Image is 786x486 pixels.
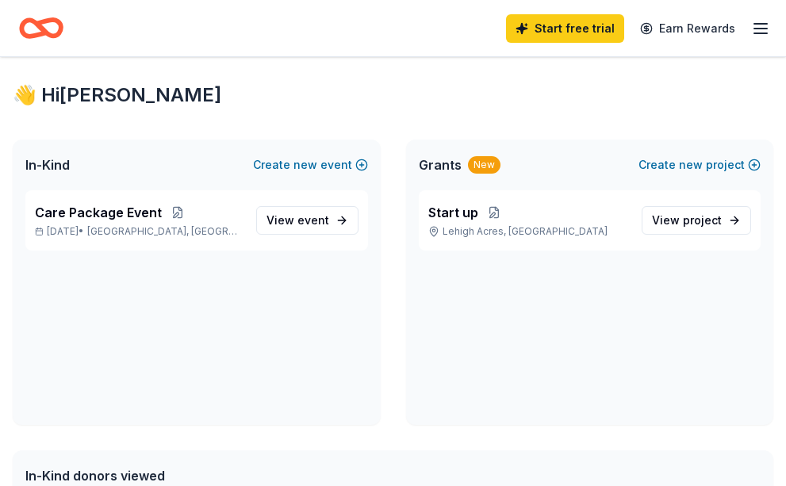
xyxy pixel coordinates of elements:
[642,206,751,235] a: View project
[683,213,722,227] span: project
[638,155,761,174] button: Createnewproject
[679,155,703,174] span: new
[652,211,722,230] span: View
[506,14,624,43] a: Start free trial
[297,213,329,227] span: event
[419,155,462,174] span: Grants
[19,10,63,47] a: Home
[428,203,478,222] span: Start up
[293,155,317,174] span: new
[87,225,243,238] span: [GEOGRAPHIC_DATA], [GEOGRAPHIC_DATA]
[35,225,243,238] p: [DATE] •
[266,211,329,230] span: View
[468,156,500,174] div: New
[253,155,368,174] button: Createnewevent
[25,155,70,174] span: In-Kind
[256,206,358,235] a: View event
[428,225,630,238] p: Lehigh Acres, [GEOGRAPHIC_DATA]
[631,14,745,43] a: Earn Rewards
[25,466,346,485] div: In-Kind donors viewed
[35,203,162,222] span: Care Package Event
[13,82,773,108] div: 👋 Hi [PERSON_NAME]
